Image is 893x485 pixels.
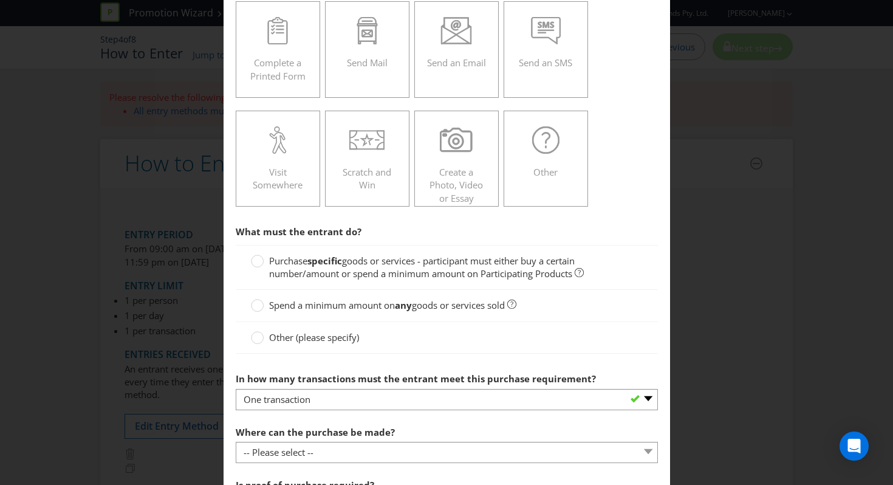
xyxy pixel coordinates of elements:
[840,432,869,461] div: Open Intercom Messenger
[347,57,388,69] span: Send Mail
[269,255,575,280] span: goods or services - participant must either buy a certain number/amount or spend a minimum amount...
[533,166,558,178] span: Other
[343,166,391,191] span: Scratch and Win
[307,255,342,267] strong: specific
[519,57,572,69] span: Send an SMS
[412,299,505,311] span: goods or services sold
[236,426,395,438] span: Where can the purchase be made?
[253,166,303,191] span: Visit Somewhere
[269,299,395,311] span: Spend a minimum amount on
[269,331,359,343] span: Other (please specify)
[395,299,412,311] strong: any
[236,373,596,385] span: In how many transactions must the entrant meet this purchase requirement?
[427,57,486,69] span: Send an Email
[250,57,306,81] span: Complete a Printed Form
[269,255,307,267] span: Purchase
[429,166,483,204] span: Create a Photo, Video or Essay
[236,225,361,238] span: What must the entrant do?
